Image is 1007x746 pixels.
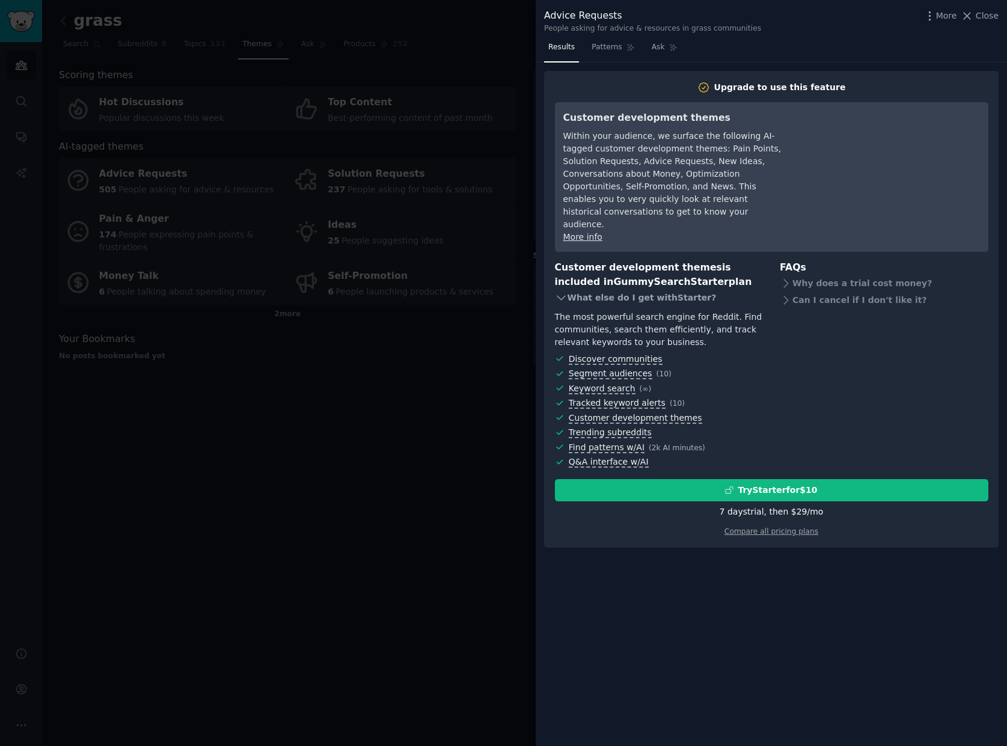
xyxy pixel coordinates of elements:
span: Segment audiences [569,368,652,379]
div: Upgrade to use this feature [714,81,846,94]
span: Ask [652,42,665,53]
span: Results [548,42,575,53]
a: Ask [647,38,682,63]
a: Results [544,38,579,63]
div: Within your audience, we surface the following AI-tagged customer development themes: Pain Points... [563,130,783,231]
div: 7 days trial, then $ 29 /mo [720,506,824,518]
div: Try Starter for $10 [738,484,817,497]
span: ( 10 ) [670,399,685,408]
h3: FAQs [780,260,988,275]
div: Why does a trial cost money? [780,275,988,292]
div: Advice Requests [544,8,761,23]
button: More [923,10,957,22]
span: Customer development themes [569,413,702,424]
span: GummySearch Starter [613,276,728,287]
span: More [936,10,957,22]
a: Patterns [587,38,638,63]
span: ( ∞ ) [640,385,652,393]
div: Can I cancel if I don't like it? [780,292,988,308]
a: Compare all pricing plans [724,527,818,536]
h3: Customer development themes [563,111,783,126]
span: Patterns [592,42,622,53]
span: Discover communities [569,354,663,365]
div: The most powerful search engine for Reddit. Find communities, search them efficiently, and track ... [555,311,764,349]
h3: Customer development themes is included in plan [555,260,764,290]
iframe: YouTube video player [800,111,980,201]
span: Trending subreddits [569,427,652,438]
span: ( 10 ) [657,370,672,378]
span: ( 2k AI minutes ) [649,444,705,452]
a: More info [563,232,602,242]
div: People asking for advice & resources in grass communities [544,23,761,34]
span: Q&A interface w/AI [569,457,649,468]
span: Tracked keyword alerts [569,398,666,409]
button: TryStarterfor$10 [555,479,988,501]
span: Keyword search [569,384,635,394]
button: Close [961,10,999,22]
span: Find patterns w/AI [569,442,644,453]
div: What else do I get with Starter ? [555,290,764,307]
span: Close [976,10,999,22]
